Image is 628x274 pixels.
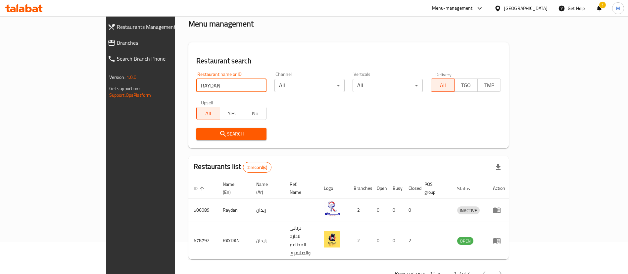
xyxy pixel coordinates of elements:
span: Branches [117,39,206,47]
img: Raydan [324,200,340,217]
span: Version: [109,73,125,82]
label: Upsell [201,100,213,105]
div: All [274,79,345,92]
span: 1.0.0 [126,73,137,82]
td: 0 [387,198,403,222]
a: Branches [102,35,211,51]
div: INACTIVE [457,206,480,214]
th: Branches [348,178,371,198]
div: Menu-management [432,4,473,12]
span: Get support on: [109,84,140,93]
td: 2 [403,222,419,259]
button: TMP [477,79,501,92]
td: 2 [348,222,371,259]
td: برياني لادارة المطاعم والديليفري [284,222,318,259]
a: Search Branch Phone [102,51,211,67]
span: 2 record(s) [243,164,271,171]
th: Closed [403,178,419,198]
button: All [196,107,220,120]
td: 0 [371,198,387,222]
button: Yes [220,107,243,120]
td: RAYDAN [217,222,251,259]
div: Menu [493,206,505,214]
td: 2 [348,198,371,222]
div: Export file [490,159,506,175]
img: RAYDAN [324,231,340,247]
td: 0 [387,222,403,259]
span: OPEN [457,237,473,245]
a: Support.OpsPlatform [109,91,151,99]
div: All [353,79,423,92]
span: Name (En) [223,180,243,196]
label: Delivery [435,72,452,77]
h2: Restaurant search [196,56,501,66]
h2: Restaurants list [194,162,271,173]
button: No [243,107,266,120]
span: ID [194,185,206,192]
span: No [246,109,264,118]
h2: Menu management [188,19,254,29]
span: TMP [480,81,498,90]
th: Busy [387,178,403,198]
td: Raydan [217,198,251,222]
span: Ref. Name [290,180,311,196]
div: Total records count [243,162,272,173]
span: Name (Ar) [256,180,276,196]
th: Open [371,178,387,198]
span: Search [202,130,261,138]
span: All [199,109,217,118]
span: Search Branch Phone [117,55,206,63]
span: Status [457,185,479,192]
td: رايدان [251,222,284,259]
span: Yes [223,109,241,118]
span: Restaurants Management [117,23,206,31]
div: [GEOGRAPHIC_DATA] [504,5,548,12]
span: POS group [424,180,444,196]
button: All [431,79,454,92]
span: All [434,81,452,90]
button: Search [196,128,266,140]
input: Search for restaurant name or ID.. [196,79,266,92]
th: Logo [318,178,348,198]
td: 0 [371,222,387,259]
td: 0 [403,198,419,222]
a: Restaurants Management [102,19,211,35]
th: Action [488,178,510,198]
span: M [616,5,620,12]
div: Menu [493,237,505,245]
span: INACTIVE [457,207,480,214]
table: enhanced table [188,178,510,259]
span: TGO [457,81,475,90]
button: TGO [454,79,478,92]
td: ريدان [251,198,284,222]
